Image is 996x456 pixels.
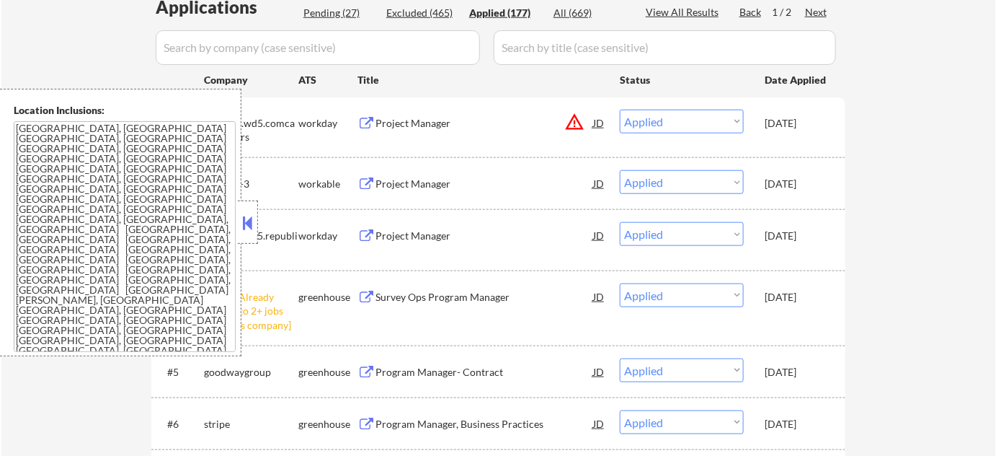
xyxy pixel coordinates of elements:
[375,116,593,131] div: Project Manager
[298,290,357,304] div: greenhouse
[375,290,593,304] div: Survey Ops Program Manager
[592,110,606,136] div: JD
[375,177,593,191] div: Project Manager
[298,73,357,87] div: ATS
[592,284,606,310] div: JD
[375,417,593,431] div: Program Manager, Business Practices
[298,417,357,431] div: greenhouse
[298,229,357,243] div: workday
[167,417,192,431] div: #6
[739,5,762,19] div: Back
[494,30,836,65] input: Search by title (case sensitive)
[592,359,606,385] div: JD
[765,417,828,431] div: [DATE]
[765,177,828,191] div: [DATE]
[204,417,298,431] div: stripe
[14,103,236,118] div: Location Inclusions:
[298,116,357,131] div: workday
[298,365,357,380] div: greenhouse
[620,66,744,92] div: Status
[772,5,805,19] div: 1 / 2
[765,365,828,380] div: [DATE]
[765,290,828,304] div: [DATE]
[156,30,480,65] input: Search by company (case sensitive)
[303,6,375,20] div: Pending (27)
[298,177,357,191] div: workable
[592,170,606,196] div: JD
[469,6,541,20] div: Applied (177)
[765,116,828,131] div: [DATE]
[553,6,626,20] div: All (669)
[592,222,606,248] div: JD
[204,365,298,380] div: goodwaygroup
[592,411,606,437] div: JD
[386,6,458,20] div: Excluded (465)
[646,5,723,19] div: View All Results
[204,73,298,87] div: Company
[765,229,828,243] div: [DATE]
[167,365,192,380] div: #5
[564,112,584,132] button: warning_amber
[357,73,606,87] div: Title
[375,365,593,380] div: Program Manager- Contract
[375,229,593,243] div: Project Manager
[805,5,828,19] div: Next
[765,73,828,87] div: Date Applied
